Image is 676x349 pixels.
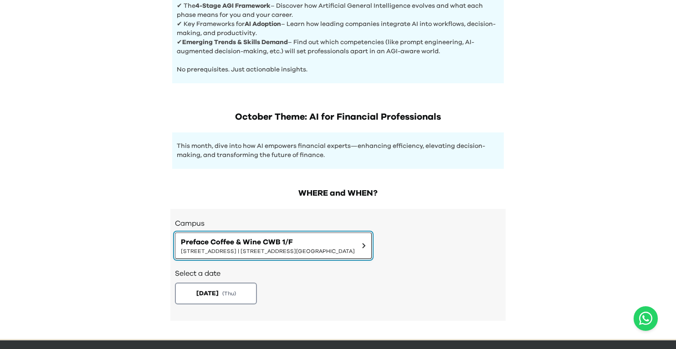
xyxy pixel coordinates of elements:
[177,56,499,74] p: No prerequisites. Just actionable insights.
[177,38,499,56] p: ✔ – Find out which competencies (like prompt engineering, AI-augmented decision-making, etc.) wil...
[196,289,219,298] span: [DATE]
[181,248,355,255] span: [STREET_ADDRESS] | [STREET_ADDRESS][GEOGRAPHIC_DATA]
[175,268,501,279] h2: Select a date
[175,283,257,304] button: [DATE](Thu)
[181,237,355,248] span: Preface Coffee & Wine CWB 1/F
[222,290,236,297] span: ( Thu )
[634,306,658,331] button: Open WhatsApp chat
[182,39,288,46] b: Emerging Trends & Skills Demand
[170,187,506,200] h2: WHERE and WHEN?
[175,218,501,229] h3: Campus
[177,1,499,20] p: ✔ The – Discover how Artificial General Intelligence evolves and what each phase means for you an...
[245,21,281,27] b: AI Adoption
[634,306,658,331] a: Chat with us on WhatsApp
[175,233,372,259] button: Preface Coffee & Wine CWB 1/F[STREET_ADDRESS] | [STREET_ADDRESS][GEOGRAPHIC_DATA]
[172,111,504,123] h1: October Theme: AI for Financial Professionals
[177,20,499,38] p: ✔ Key Frameworks for – Learn how leading companies integrate AI into workflows, decision-making, ...
[195,3,271,9] b: 4-Stage AGI Framework
[177,142,499,160] p: This month, dive into how AI empowers financial experts—enhancing efficiency, elevating decision-...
